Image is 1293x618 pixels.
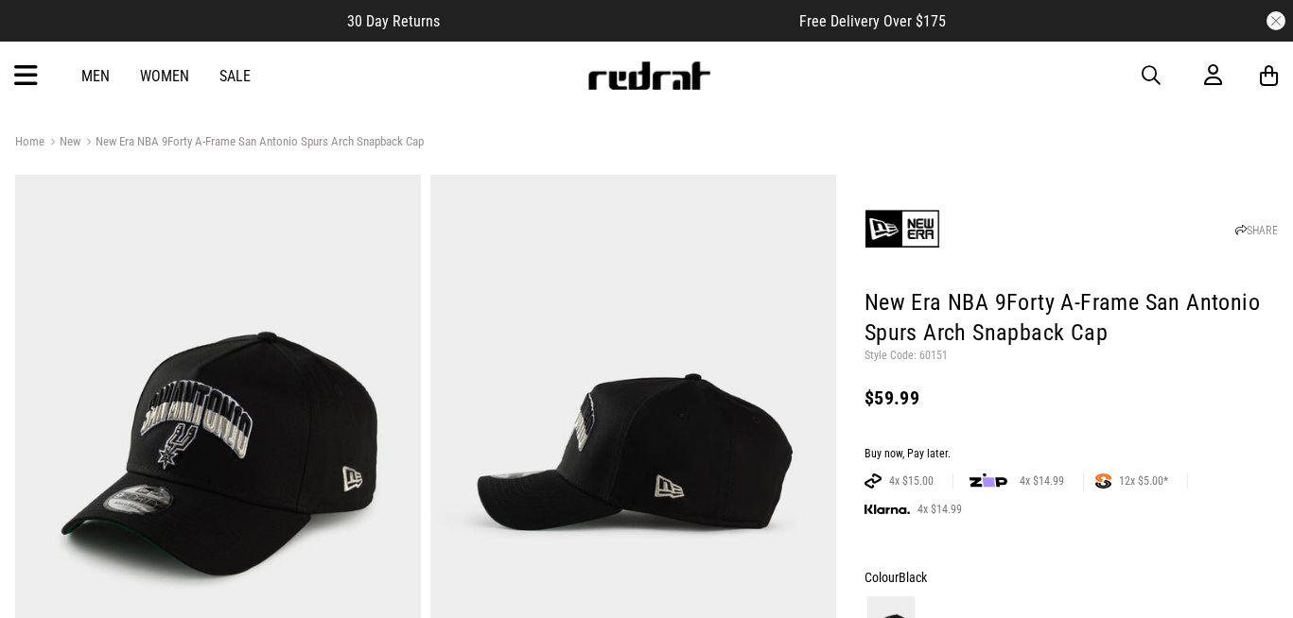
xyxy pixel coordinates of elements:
[1235,224,1278,237] a: SHARE
[899,570,927,585] span: Black
[865,349,1278,364] p: Style Code: 60151
[15,134,44,148] a: Home
[882,473,941,489] span: 4x $15.00
[865,191,940,266] img: New Era
[910,502,970,517] span: 4x $14.99
[865,447,1278,462] div: Buy now, Pay later.
[80,134,424,152] a: New Era NBA 9Forty A-Frame San Antonio Spurs Arch Snapback Cap
[219,67,251,85] a: Sale
[1095,473,1111,489] img: SPLITPAY
[81,67,110,85] a: Men
[865,386,1278,409] div: $59.99
[140,67,189,85] a: Women
[478,11,761,30] iframe: Customer reviews powered by Trustpilot
[44,134,80,152] a: New
[1111,473,1176,489] span: 12x $5.00*
[1012,473,1072,489] span: 4x $14.99
[865,566,1278,589] div: Colour
[799,12,946,30] span: Free Delivery Over $175
[865,288,1278,349] h1: New Era NBA 9Forty A-Frame San Antonio Spurs Arch Snapback Cap
[347,12,440,30] span: 30 Day Returns
[865,473,882,489] img: AFTERPAY
[970,472,1007,490] img: zip
[586,61,711,90] img: Redrat logo
[865,505,910,515] img: KLARNA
